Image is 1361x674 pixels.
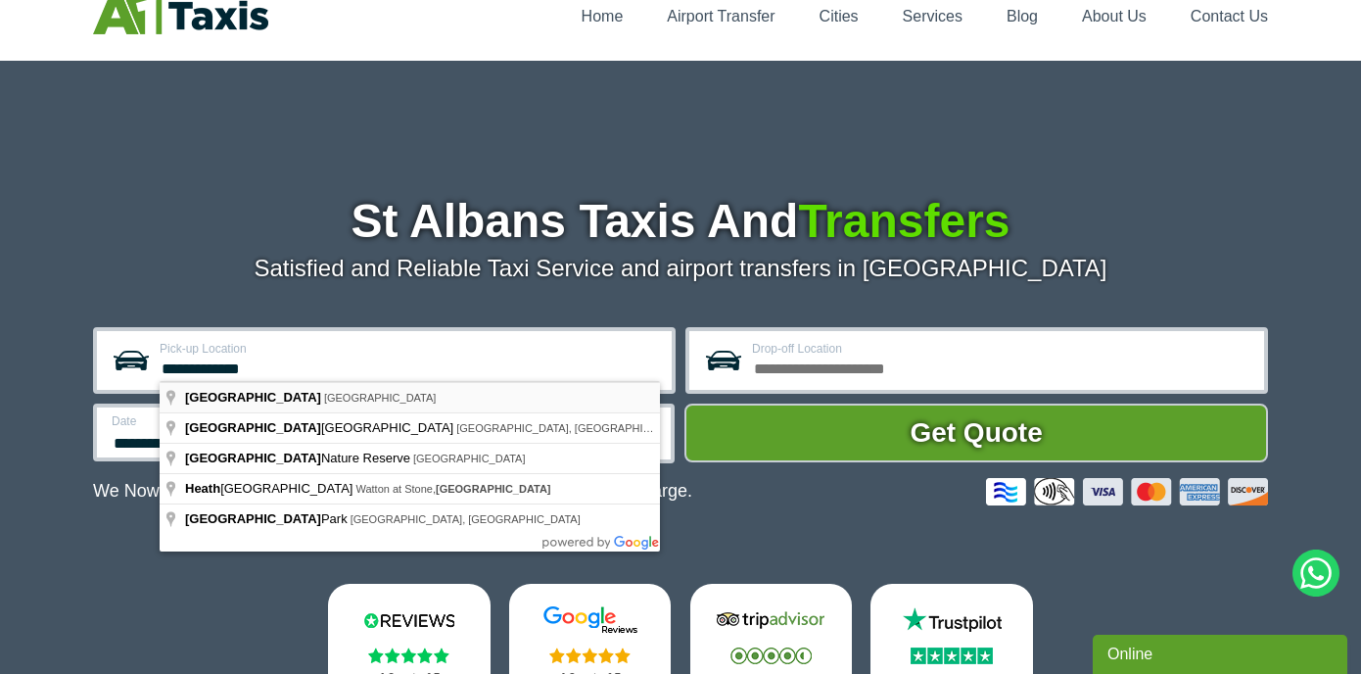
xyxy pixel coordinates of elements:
label: Pick-up Location [160,343,660,355]
span: Transfers [798,195,1009,247]
a: Contact Us [1191,8,1268,24]
span: [GEOGRAPHIC_DATA] [185,451,321,465]
img: Trustpilot [893,605,1010,635]
span: Nature Reserve [185,451,413,465]
p: Satisfied and Reliable Taxi Service and airport transfers in [GEOGRAPHIC_DATA] [93,255,1268,282]
a: Blog [1007,8,1038,24]
span: [GEOGRAPHIC_DATA] [324,392,437,404]
button: Get Quote [684,404,1268,462]
img: Tripadvisor [712,605,829,635]
span: [GEOGRAPHIC_DATA] [185,390,321,405]
a: Services [903,8,962,24]
label: Drop-off Location [752,343,1252,355]
span: [GEOGRAPHIC_DATA] [185,511,321,526]
img: Google [532,605,649,635]
a: Cities [820,8,859,24]
img: Stars [549,648,631,663]
span: [GEOGRAPHIC_DATA] [185,481,355,496]
img: Credit And Debit Cards [986,478,1268,505]
span: [GEOGRAPHIC_DATA] [413,453,526,464]
iframe: chat widget [1093,631,1351,674]
span: [GEOGRAPHIC_DATA] [185,420,456,435]
a: Home [582,8,624,24]
img: Reviews.io [351,605,468,635]
p: We Now Accept Card & Contactless Payment In [93,481,692,502]
h1: St Albans Taxis And [93,198,1268,245]
span: [GEOGRAPHIC_DATA], [GEOGRAPHIC_DATA] [351,513,581,525]
label: Date [112,415,363,427]
img: Stars [911,648,993,664]
img: Stars [730,648,812,664]
span: Park [185,511,351,526]
span: Watton at Stone, [355,483,550,495]
span: [GEOGRAPHIC_DATA] [436,483,551,495]
span: [GEOGRAPHIC_DATA], [GEOGRAPHIC_DATA] [456,422,686,434]
a: Airport Transfer [667,8,774,24]
img: Stars [368,648,449,663]
span: [GEOGRAPHIC_DATA] [185,420,321,435]
a: About Us [1082,8,1147,24]
span: Heath [185,481,220,496]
